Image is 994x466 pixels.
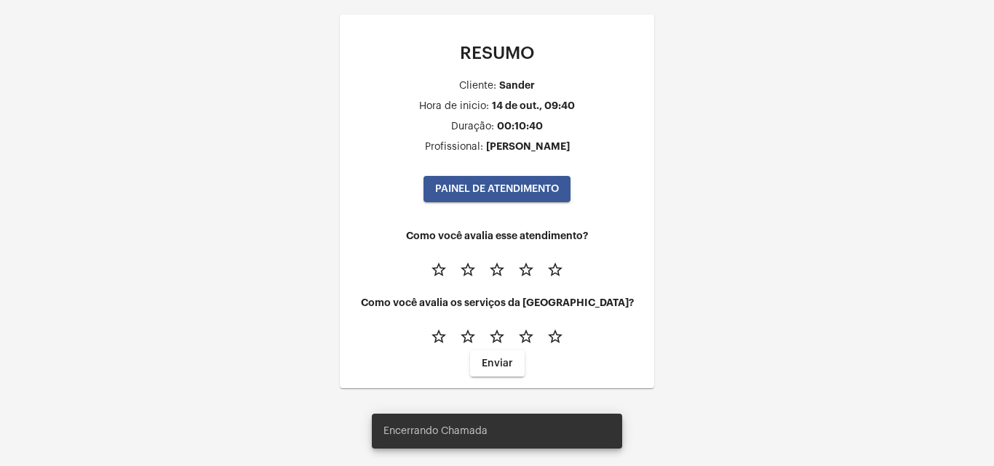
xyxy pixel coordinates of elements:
button: Enviar [470,350,525,377]
mat-icon: star_border [459,261,477,278]
div: Duração: [451,121,494,132]
mat-icon: star_border [546,261,564,278]
h4: Como você avalia os serviços da [GEOGRAPHIC_DATA]? [351,297,643,308]
mat-icon: star_border [517,261,535,278]
mat-icon: star_border [430,261,448,278]
span: Enviar [482,358,513,369]
p: RESUMO [351,44,643,63]
div: 00:10:40 [497,121,543,132]
span: PAINEL DE ATENDIMENTO [435,184,559,194]
mat-icon: star_border [488,261,506,278]
div: [PERSON_NAME] [486,141,570,152]
h4: Como você avalia esse atendimento? [351,230,643,241]
div: 14 de out., 09:40 [492,100,575,111]
mat-icon: star_border [517,328,535,345]
div: Sander [499,80,535,91]
mat-icon: star_border [430,328,448,345]
div: Cliente: [459,81,496,92]
mat-icon: star_border [488,328,506,345]
mat-icon: star_border [546,328,564,345]
button: PAINEL DE ATENDIMENTO [424,176,570,202]
div: Profissional: [425,142,483,153]
mat-icon: star_border [459,328,477,345]
div: Hora de inicio: [419,101,489,112]
span: Encerrando Chamada [383,424,488,438]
